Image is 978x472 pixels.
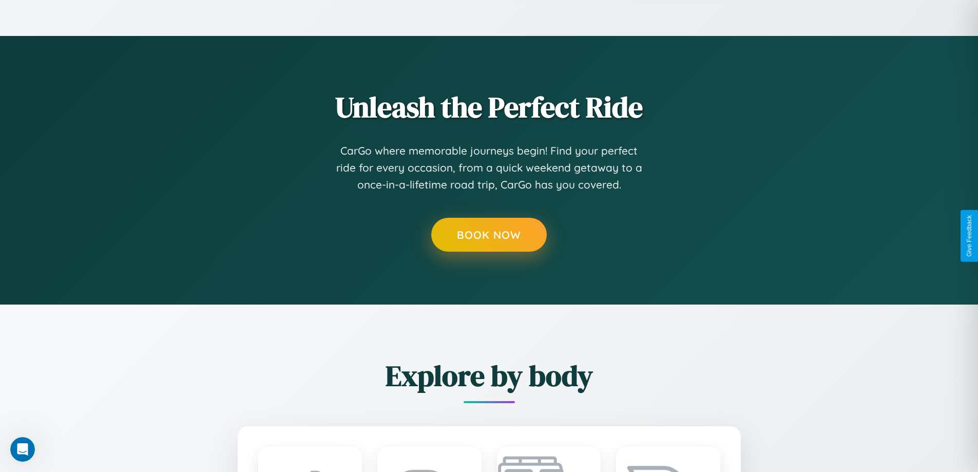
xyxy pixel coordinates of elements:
button: Book Now [431,218,547,252]
div: Give Feedback [966,215,973,257]
h2: Unleash the Perfect Ride [181,87,797,127]
p: CarGo where memorable journeys begin! Find your perfect ride for every occasion, from a quick wee... [335,142,643,194]
iframe: Intercom live chat [10,437,35,462]
h2: Explore by body [181,356,797,395]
